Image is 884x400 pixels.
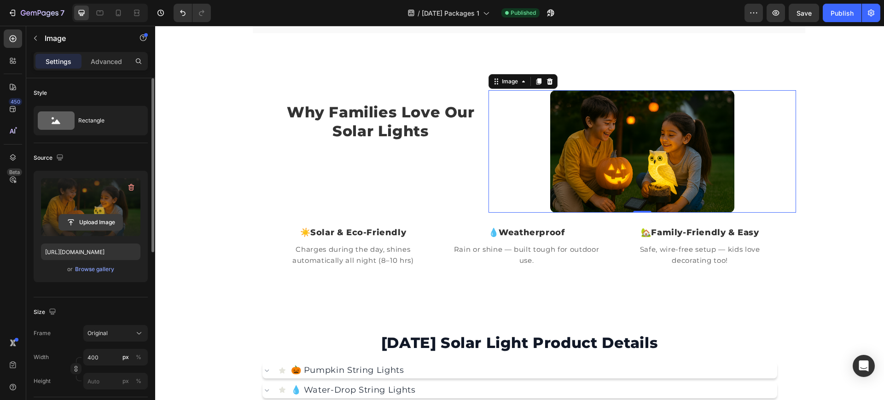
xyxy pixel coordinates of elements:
button: 7 [4,4,69,22]
h2: ☀️ [118,201,278,213]
div: px [122,353,129,361]
span: or [67,264,73,275]
iframe: To enrich screen reader interactions, please activate Accessibility in Grammarly extension settings [155,26,884,400]
p: Charges during the day, shines automatically all night (8–10 hrs) [119,218,277,240]
button: % [120,352,131,363]
button: px [133,352,144,363]
h2: [DATE] Solar Light Product Details [107,307,622,328]
div: % [136,353,141,361]
p: Image [45,33,123,44]
strong: 💧Weatherproof [333,202,410,212]
div: Source [34,152,65,164]
div: Image [345,52,365,60]
span: [DATE] Packages 1 [422,8,479,18]
p: 7 [60,7,64,18]
button: Save [789,4,819,22]
p: 🎃 Pumpkin String Lights [136,338,249,351]
div: Publish [831,8,854,18]
button: Upload Image [58,214,123,231]
p: 💧 Water-Drop String Lights [136,358,261,371]
button: Original [83,325,148,342]
label: Height [34,377,51,385]
div: Rectangle [78,110,134,131]
p: Rain or shine — built tough for outdoor use. [292,218,450,240]
label: Frame [34,329,51,337]
label: Width [34,353,49,361]
input: https://example.com/image.jpg [41,243,140,260]
input: px% [83,349,148,365]
button: px [133,376,144,387]
div: 450 [9,98,22,105]
p: Settings [46,57,71,66]
span: Save [797,9,812,17]
span: / [418,8,420,18]
input: px% [83,373,148,389]
span: Original [87,329,108,337]
p: Safe, wire-free setup — kids love decorating too! [466,218,624,240]
div: Browse gallery [75,265,114,273]
img: gempages_578494341673124737-2b7161c7-5cc9-4d02-abbc-220db985addf.png [395,64,579,187]
strong: Solar & Eco-Friendly [155,202,251,212]
div: % [136,377,141,385]
div: Open Intercom Messenger [853,355,875,377]
span: Published [511,9,536,17]
div: Style [34,89,47,97]
div: Beta [7,168,22,176]
div: Undo/Redo [174,4,211,22]
div: px [122,377,129,385]
strong: 🏡Family-Friendly & Easy [486,202,604,212]
p: Advanced [91,57,122,66]
button: Browse gallery [75,265,115,274]
div: Size [34,306,58,319]
button: % [120,376,131,387]
button: Publish [823,4,861,22]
